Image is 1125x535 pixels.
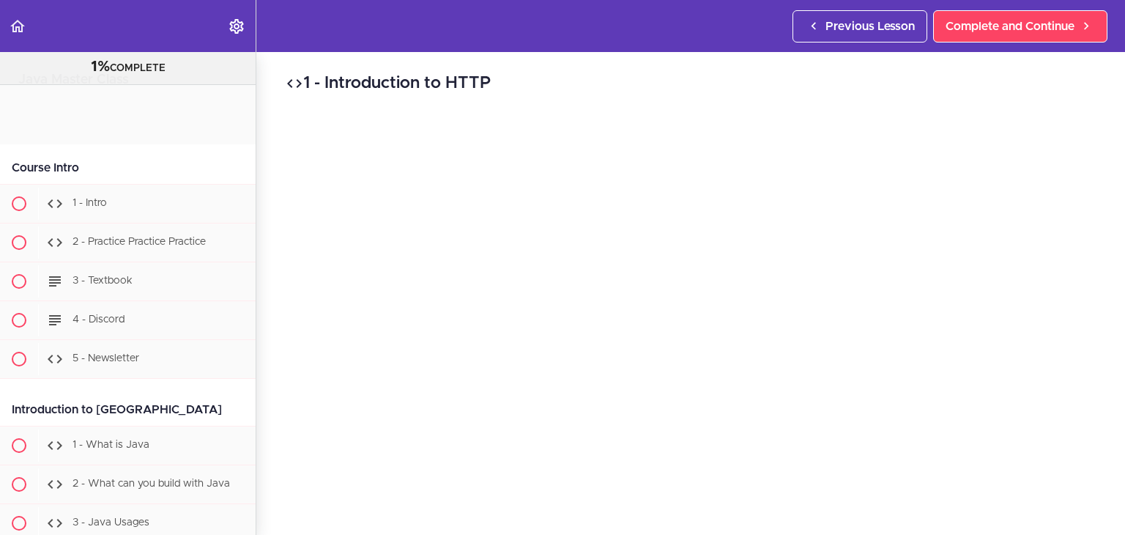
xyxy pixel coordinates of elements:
[792,10,927,43] a: Previous Lesson
[73,517,149,528] span: 3 - Java Usages
[73,276,133,286] span: 3 - Textbook
[286,71,1096,96] h2: 1 - Introduction to HTTP
[9,18,26,35] svg: Back to course curriculum
[73,198,107,208] span: 1 - Intro
[825,18,915,35] span: Previous Lesson
[228,18,245,35] svg: Settings Menu
[73,479,230,489] span: 2 - What can you build with Java
[73,440,149,450] span: 1 - What is Java
[1034,443,1125,513] iframe: chat widget
[73,237,206,247] span: 2 - Practice Practice Practice
[18,58,237,77] div: COMPLETE
[946,18,1074,35] span: Complete and Continue
[73,314,125,325] span: 4 - Discord
[933,10,1107,43] a: Complete and Continue
[73,353,139,364] span: 5 - Newsletter
[91,59,110,74] span: 1%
